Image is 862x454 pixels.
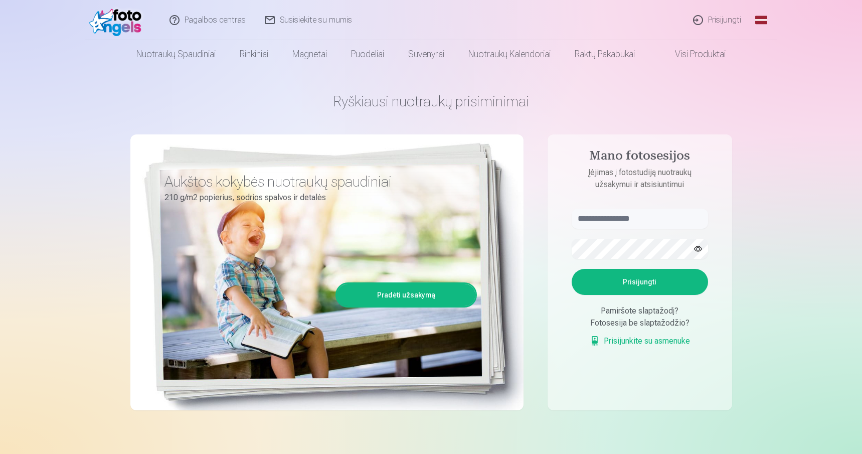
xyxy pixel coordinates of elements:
[601,306,678,316] font: Pamiršote slaptažodį?
[708,15,741,25] font: Prisijungti
[623,278,656,286] font: Prisijungti
[408,49,444,59] font: Suvenyrai
[575,49,635,59] font: Raktų pakabukai
[124,40,228,68] a: Nuotraukų spaudiniai
[647,40,738,68] a: Visi produktai
[589,150,690,163] font: Mano fotosesijos
[337,284,475,306] a: Pradėti užsakymą
[590,318,689,328] font: Fotosesija be slaptažodžio?
[164,193,326,202] font: 210 g/m2 popierius, sodrios spalvos ir detalės
[377,291,435,299] font: Pradėti užsakymą
[280,40,339,68] a: Magnetai
[240,49,268,59] font: Rinkiniai
[185,15,246,25] font: Pagalbos centras
[590,335,690,347] a: Prisijunkite su asmenuke
[675,49,726,59] font: Visi produktai
[89,4,147,36] img: /fa1
[292,49,327,59] font: Magnetai
[468,49,551,59] font: Nuotraukų kalendoriai
[280,15,352,25] font: Susisiekite su mumis
[339,40,396,68] a: Puodeliai
[572,269,708,295] button: Prisijungti
[351,49,384,59] font: Puodeliai
[588,168,692,189] font: Įėjimas į fotostudiją nuotraukų užsakymui ir atsisiuntimui
[563,40,647,68] a: Raktų pakabukai
[164,173,392,190] font: Aukštos kokybės nuotraukų spaudiniai
[136,49,216,59] font: Nuotraukų spaudiniai
[333,92,529,110] font: Ryškiausi nuotraukų prisiminimai
[456,40,563,68] a: Nuotraukų kalendoriai
[396,40,456,68] a: Suvenyrai
[604,336,690,346] font: Prisijunkite su asmenuke
[228,40,280,68] a: Rinkiniai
